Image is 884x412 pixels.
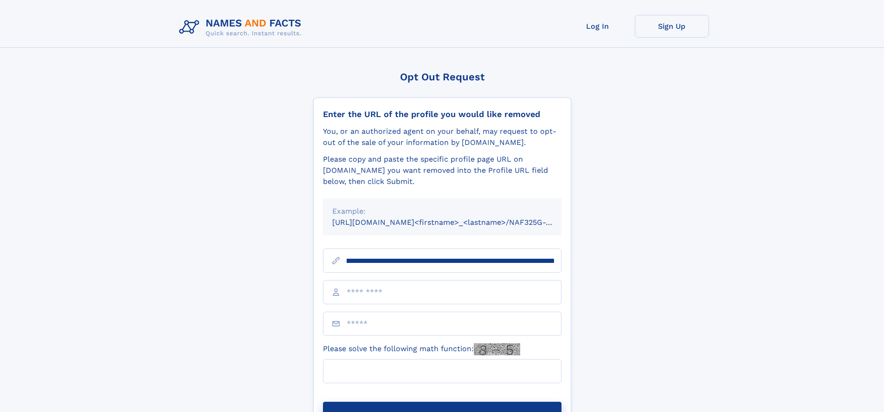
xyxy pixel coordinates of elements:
[323,109,561,119] div: Enter the URL of the profile you would like removed
[561,15,635,38] a: Log In
[323,154,561,187] div: Please copy and paste the specific profile page URL on [DOMAIN_NAME] you want removed into the Pr...
[332,206,552,217] div: Example:
[175,15,309,40] img: Logo Names and Facts
[323,343,520,355] label: Please solve the following math function:
[635,15,709,38] a: Sign Up
[332,218,579,227] small: [URL][DOMAIN_NAME]<firstname>_<lastname>/NAF325G-xxxxxxxx
[313,71,571,83] div: Opt Out Request
[323,126,561,148] div: You, or an authorized agent on your behalf, may request to opt-out of the sale of your informatio...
